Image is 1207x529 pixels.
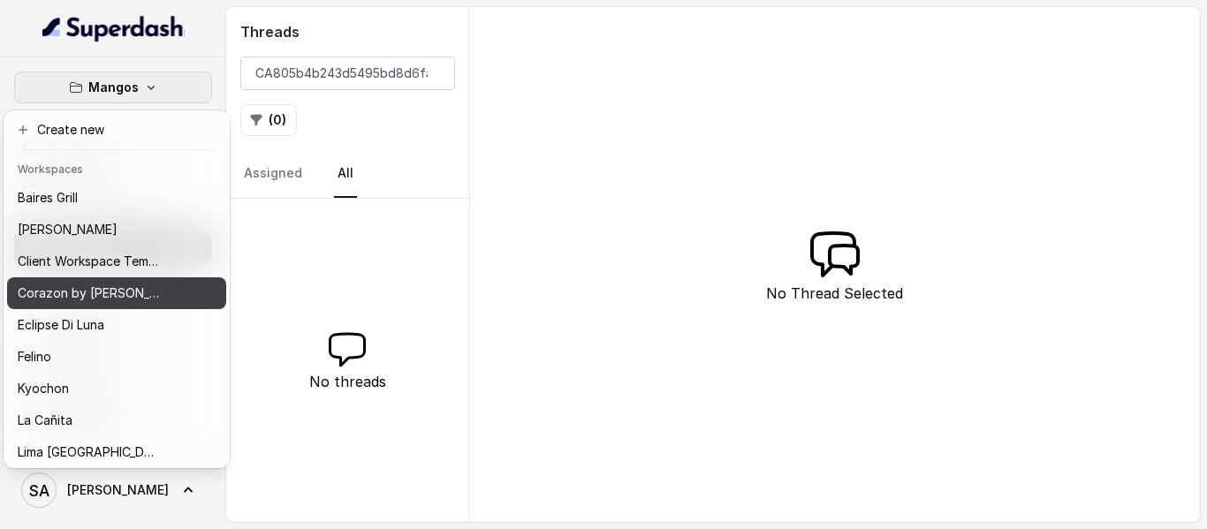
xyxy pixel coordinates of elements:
[18,219,118,240] p: [PERSON_NAME]
[18,314,104,336] p: Eclipse Di Luna
[18,187,78,208] p: Baires Grill
[18,378,69,399] p: Kyochon
[18,251,159,272] p: Client Workspace Template
[14,72,212,103] button: Mangos
[7,114,226,146] button: Create new
[18,442,159,463] p: Lima [GEOGRAPHIC_DATA]
[18,346,51,367] p: Felino
[4,110,230,468] div: Mangos
[18,410,72,431] p: La Cañita
[7,154,226,182] header: Workspaces
[18,283,159,304] p: Corazon by [PERSON_NAME]
[88,77,139,98] p: Mangos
